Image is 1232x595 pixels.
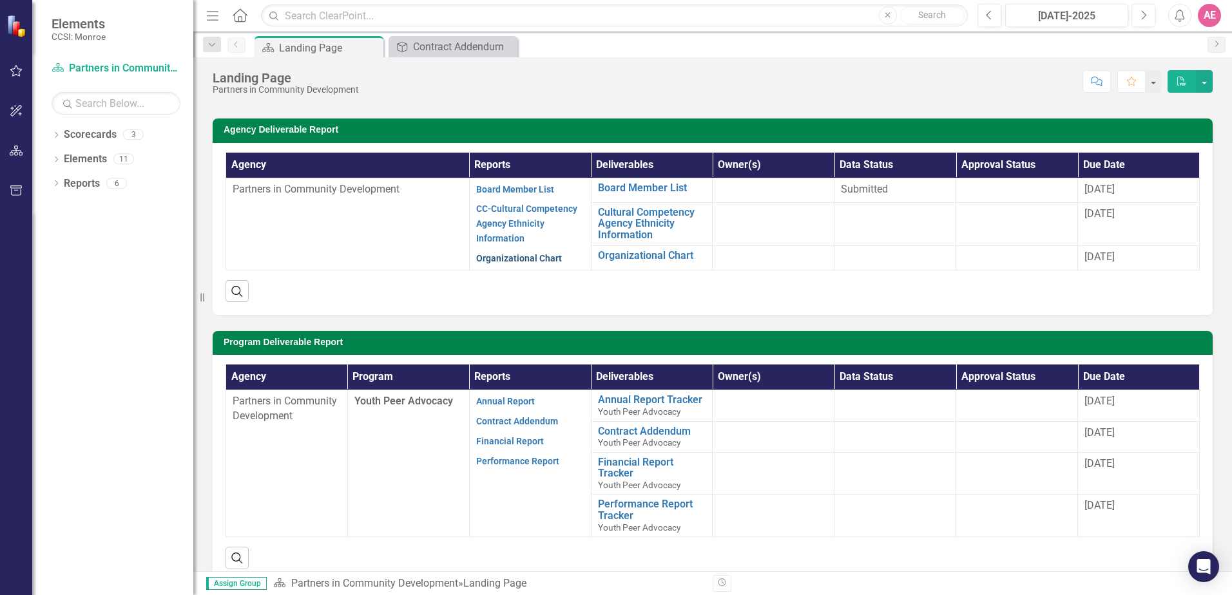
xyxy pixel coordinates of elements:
td: Double-Click to Edit [834,452,956,495]
div: Contract Addendum [413,39,514,55]
span: [DATE] [1084,207,1115,220]
div: » [273,576,703,591]
td: Double-Click to Edit Right Click for Context Menu [591,495,713,537]
h3: Agency Deliverable Report [224,125,1206,135]
span: Search [918,10,946,20]
a: Board Member List [476,184,554,194]
span: Elements [52,16,106,32]
p: Partners in Community Development [233,182,463,197]
td: Double-Click to Edit Right Click for Context Menu [591,452,713,495]
button: AE [1198,4,1221,27]
td: Double-Click to Edit [834,390,956,421]
div: 6 [106,178,127,189]
span: Youth Peer Advocacy [598,480,680,490]
a: CC-Cultural Competency Agency Ethnicity Information [476,203,577,243]
span: Youth Peer Advocacy [598,437,680,448]
a: Contract Addendum [476,416,558,426]
a: Performance Report [476,456,559,466]
span: Youth Peer Advocacy [598,522,680,533]
td: Double-Click to Edit [956,202,1078,245]
a: Organizational Chart [598,250,706,261]
a: Performance Report Tracker [598,498,706,521]
div: 3 [123,129,144,140]
td: Double-Click to Edit [834,245,956,270]
div: Landing Page [279,40,380,56]
div: Open Intercom Messenger [1188,551,1219,582]
a: Scorecards [64,127,117,142]
a: Partners in Community Development [291,577,458,589]
a: Reports [64,176,100,191]
a: Annual Report Tracker [598,394,706,406]
a: Elements [64,152,107,167]
a: Annual Report [476,396,535,406]
span: [DATE] [1084,457,1115,469]
a: Board Member List [598,182,706,194]
td: Double-Click to Edit [834,178,956,202]
span: [DATE] [1084,426,1115,439]
a: Cultural Competency Agency Ethnicity Information [598,207,706,241]
div: Landing Page [463,577,526,589]
td: Double-Click to Edit [834,495,956,537]
a: Financial Report Tracker [598,457,706,479]
small: CCSI: Monroe [52,32,106,42]
span: [DATE] [1084,183,1115,195]
td: Double-Click to Edit [956,245,1078,270]
td: Double-Click to Edit [956,421,1078,452]
td: Double-Click to Edit [834,421,956,452]
div: Landing Page [213,71,359,85]
td: Double-Click to Edit Right Click for Context Menu [591,390,713,421]
td: Double-Click to Edit Right Click for Context Menu [591,202,713,245]
span: [DATE] [1084,395,1115,407]
span: Assign Group [206,577,267,590]
td: Double-Click to Edit Right Click for Context Menu [591,245,713,270]
a: Partners in Community Development [52,61,180,76]
a: Contract Addendum [392,39,514,55]
input: Search Below... [52,92,180,115]
td: Double-Click to Edit [956,452,1078,495]
span: Youth Peer Advocacy [598,406,680,417]
span: [DATE] [1084,499,1115,511]
input: Search ClearPoint... [261,5,968,27]
a: Financial Report [476,436,544,446]
td: Double-Click to Edit [956,390,1078,421]
td: Double-Click to Edit Right Click for Context Menu [591,178,713,202]
h3: Program Deliverable Report [224,337,1206,347]
td: Double-Click to Edit [834,202,956,245]
div: [DATE]-2025 [1010,8,1124,24]
span: [DATE] [1084,250,1115,263]
td: Double-Click to Edit [956,495,1078,537]
div: Partners in Community Development [213,85,359,95]
p: Partners in Community Development [233,394,341,424]
a: Contract Addendum [598,426,706,437]
span: Youth Peer Advocacy [354,395,453,407]
button: [DATE]-2025 [1005,4,1128,27]
button: Search [900,6,965,24]
td: Double-Click to Edit Right Click for Context Menu [591,421,713,452]
td: Double-Click to Edit [956,178,1078,202]
span: Submitted [841,183,888,195]
img: ClearPoint Strategy [6,15,29,37]
div: 11 [113,154,134,165]
a: Organizational Chart [476,253,562,263]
